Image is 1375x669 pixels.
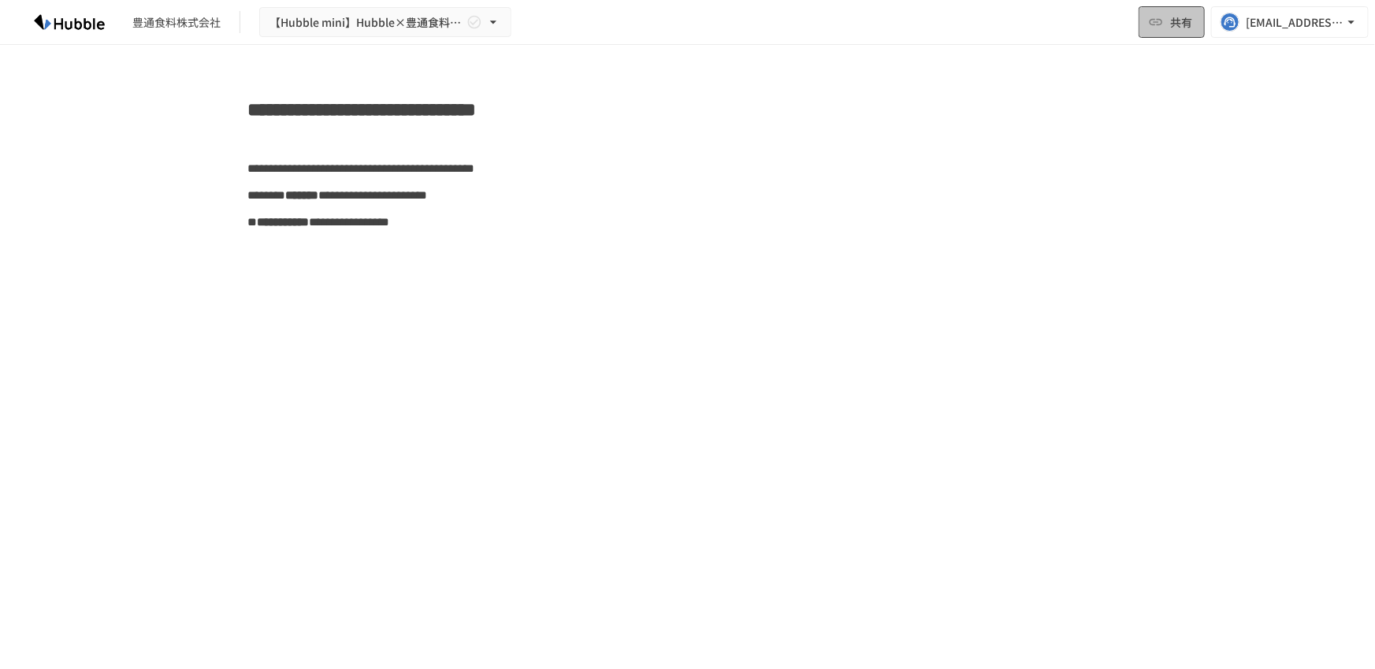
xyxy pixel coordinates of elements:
[19,9,120,35] img: HzDRNkGCf7KYO4GfwKnzITak6oVsp5RHeZBEM1dQFiQ
[1170,13,1192,31] span: 共有
[132,14,221,31] div: 豊通食料株式会社
[269,13,463,32] span: 【Hubble mini】Hubble×豊通食料株式会社 オンボーディングプロジェクト
[259,7,511,38] button: 【Hubble mini】Hubble×豊通食料株式会社 オンボーディングプロジェクト
[1139,6,1205,38] button: 共有
[1246,13,1343,32] div: [EMAIL_ADDRESS][DOMAIN_NAME]
[1211,6,1369,38] button: [EMAIL_ADDRESS][DOMAIN_NAME]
